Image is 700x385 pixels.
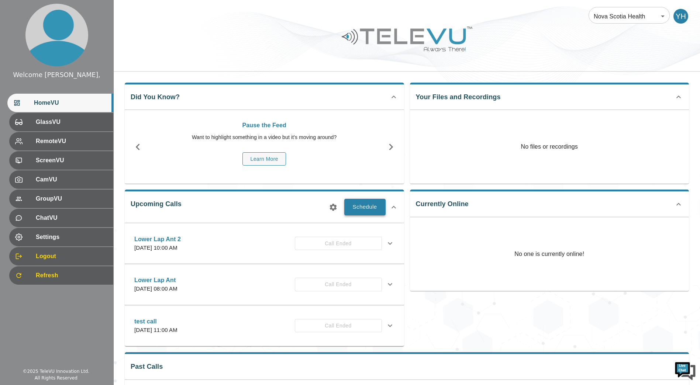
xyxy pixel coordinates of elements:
[514,217,584,291] p: No one is currently online!
[9,228,113,246] div: Settings
[25,4,88,66] img: profile.png
[341,24,473,54] img: Logo
[9,190,113,208] div: GroupVU
[134,317,177,326] p: test call
[9,113,113,131] div: GlassVU
[155,133,374,141] p: Want to highlight something in a video but it's moving around?
[7,94,113,112] div: HomeVU
[36,118,107,126] span: GlassVU
[134,276,177,285] p: Lower Lap Ant
[36,271,107,280] span: Refresh
[36,252,107,261] span: Logout
[134,326,177,334] p: [DATE] 11:00 AM
[410,110,689,184] p: No files or recordings
[36,137,107,146] span: RemoteVU
[344,199,386,215] button: Schedule
[134,235,181,244] p: Lower Lap Ant 2
[36,194,107,203] span: GroupVU
[155,121,374,130] p: Pause the Feed
[134,244,181,252] p: [DATE] 10:00 AM
[128,313,400,339] div: test call[DATE] 11:00 AMCall Ended
[674,359,696,381] img: Chat Widget
[128,271,400,298] div: Lower Lap Ant[DATE] 08:00 AMCall Ended
[13,70,100,80] div: Welcome [PERSON_NAME],
[36,214,107,222] span: ChatVU
[36,233,107,242] span: Settings
[36,175,107,184] span: CamVU
[9,132,113,150] div: RemoteVU
[35,375,77,381] div: All Rights Reserved
[242,152,286,166] button: Learn More
[23,368,89,375] div: © 2025 TeleVU Innovation Ltd.
[128,230,400,257] div: Lower Lap Ant 2[DATE] 10:00 AMCall Ended
[9,170,113,189] div: CamVU
[9,247,113,266] div: Logout
[9,209,113,227] div: ChatVU
[34,98,107,107] span: HomeVU
[134,285,177,293] p: [DATE] 08:00 AM
[36,156,107,165] span: ScreenVU
[589,6,670,27] div: Nova Scotia Health
[673,9,688,24] div: YH
[9,266,113,285] div: Refresh
[9,151,113,170] div: ScreenVU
